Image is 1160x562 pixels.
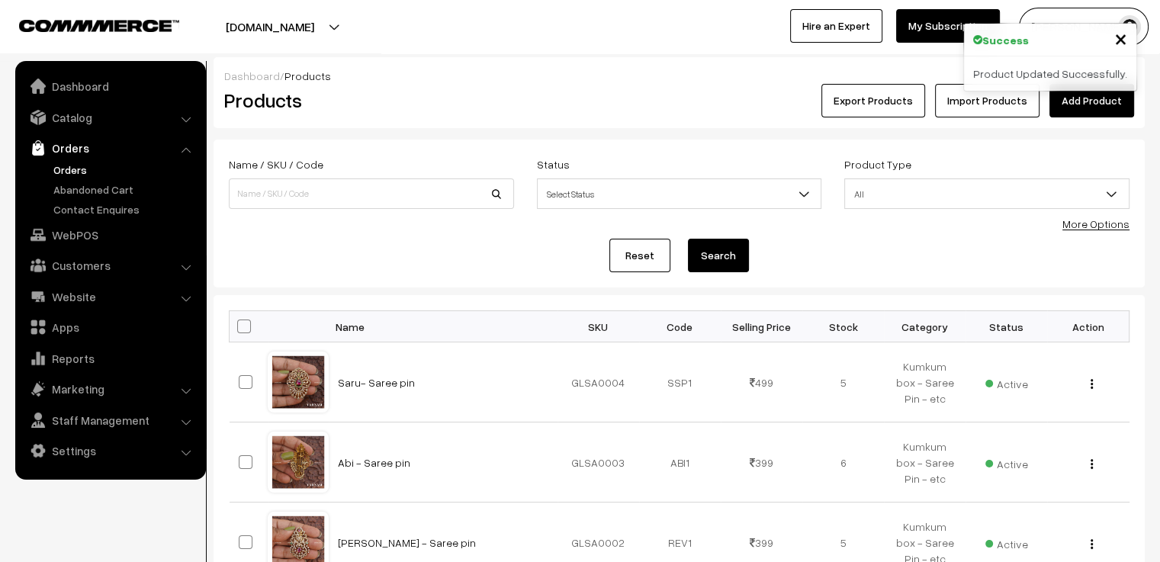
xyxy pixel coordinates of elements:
span: Select Status [537,178,822,209]
a: Marketing [19,375,201,403]
td: 6 [802,422,884,503]
th: Selling Price [721,311,802,342]
span: Products [284,69,331,82]
a: Orders [50,162,201,178]
a: Reset [609,239,670,272]
th: Status [966,311,1047,342]
a: WebPOS [19,221,201,249]
a: Website [19,283,201,310]
a: COMMMERCE [19,15,153,34]
th: Action [1047,311,1129,342]
td: 399 [721,422,802,503]
a: Dashboard [224,69,280,82]
a: Staff Management [19,406,201,434]
a: [PERSON_NAME] - Saree pin [338,536,476,549]
h2: Products [224,88,513,112]
th: Stock [802,311,884,342]
td: SSP1 [639,342,721,422]
button: Export Products [821,84,925,117]
strong: Success [982,32,1029,48]
img: Menu [1091,539,1093,549]
img: user [1118,15,1141,38]
th: Code [639,311,721,342]
label: Status [537,156,570,172]
a: Dashboard [19,72,201,100]
a: Orders [19,134,201,162]
span: Select Status [538,181,821,207]
button: Close [1114,27,1127,50]
button: [DOMAIN_NAME] [172,8,368,46]
td: ABI1 [639,422,721,503]
th: Name [329,311,558,342]
a: Catalog [19,104,201,131]
td: GLSA0003 [558,422,639,503]
div: Product Updated Successfully. [964,56,1136,91]
div: / [224,68,1134,84]
label: Product Type [844,156,911,172]
td: Kumkum box - Saree Pin - etc [884,342,966,422]
a: Saru- Saree pin [338,376,415,389]
a: Hire an Expert [790,9,882,43]
span: Active [985,452,1028,472]
span: Active [985,372,1028,392]
button: Search [688,239,749,272]
span: × [1114,24,1127,52]
a: Reports [19,345,201,372]
img: COMMMERCE [19,20,179,31]
td: 5 [802,342,884,422]
a: Contact Enquires [50,201,201,217]
a: My Subscription [896,9,1000,43]
span: Active [985,532,1028,552]
a: Add Product [1049,84,1134,117]
span: All [844,178,1129,209]
img: Menu [1091,379,1093,389]
td: GLSA0004 [558,342,639,422]
a: Apps [19,313,201,341]
th: Category [884,311,966,342]
td: Kumkum box - Saree Pin - etc [884,422,966,503]
a: More Options [1062,217,1129,230]
th: SKU [558,311,639,342]
a: Settings [19,437,201,464]
a: Import Products [935,84,1040,117]
td: 499 [721,342,802,422]
input: Name / SKU / Code [229,178,514,209]
button: [PERSON_NAME] C [1019,8,1149,46]
img: Menu [1091,459,1093,469]
a: Abandoned Cart [50,181,201,198]
a: Customers [19,252,201,279]
a: Abi - Saree pin [338,456,410,469]
span: All [845,181,1129,207]
label: Name / SKU / Code [229,156,323,172]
